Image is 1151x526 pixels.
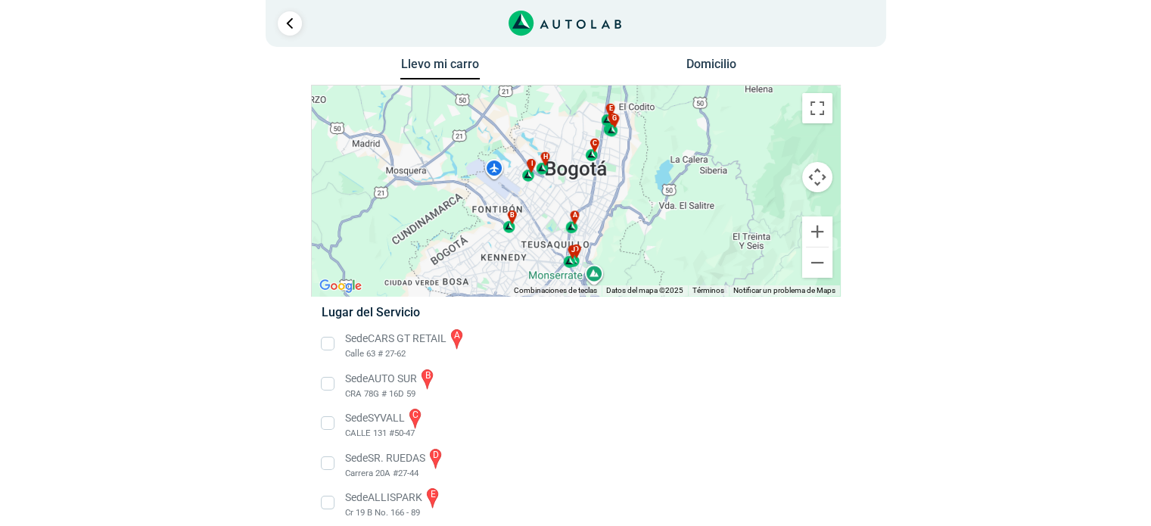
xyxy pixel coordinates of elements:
a: Abre esta zona en Google Maps (se abre en una nueva ventana) [316,276,366,296]
a: Link al sitio de autolab [509,15,621,30]
span: g [612,114,617,124]
img: Google [316,276,366,296]
span: e [608,104,612,114]
button: Llevo mi carro [400,57,480,80]
button: Ampliar [802,216,832,247]
button: Controles de visualización del mapa [802,162,832,192]
span: h [543,152,547,163]
a: Términos (se abre en una nueva pestaña) [692,286,724,294]
button: Combinaciones de teclas [514,285,597,296]
span: c [592,139,596,149]
span: j [571,245,574,256]
span: a [572,210,577,221]
span: f [611,113,614,123]
button: Cambiar a la vista en pantalla completa [802,93,832,123]
span: d [574,244,578,255]
button: Reducir [802,247,832,278]
span: i [531,159,534,170]
button: Domicilio [671,57,751,79]
h5: Lugar del Servicio [322,305,829,319]
a: Notificar un problema de Maps [733,286,835,294]
a: Ir al paso anterior [278,11,302,36]
span: b [509,210,514,221]
span: Datos del mapa ©2025 [606,286,683,294]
